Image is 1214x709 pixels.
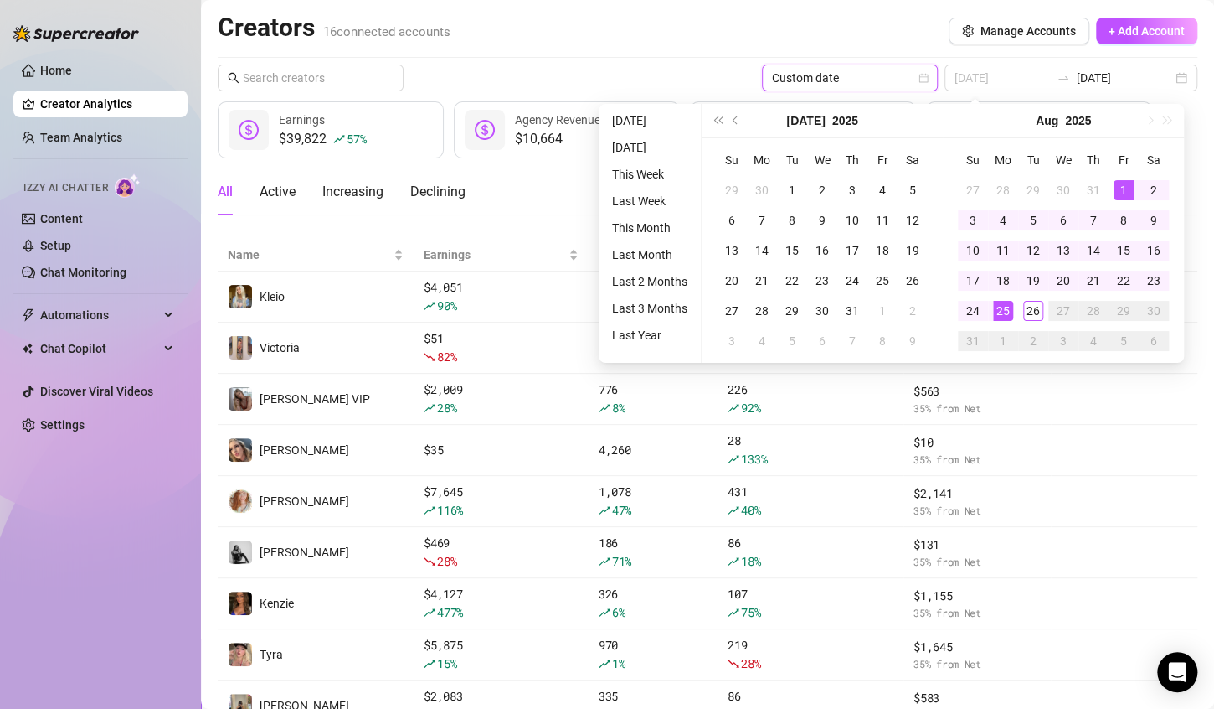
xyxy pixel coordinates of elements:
[1078,266,1109,296] td: 2025-08-21
[777,266,807,296] td: 2025-07-22
[1048,175,1078,205] td: 2025-07-30
[1144,301,1164,321] div: 30
[963,210,983,230] div: 3
[741,400,760,416] span: 92 %
[1139,205,1169,235] td: 2025-08-09
[1139,145,1169,175] th: Sa
[40,239,71,252] a: Setup
[963,241,983,261] div: 10
[728,483,893,520] div: 431
[218,239,414,272] th: Name
[958,266,988,296] td: 2025-08-17
[1053,180,1073,200] div: 30
[1018,205,1048,235] td: 2025-08-05
[988,235,1018,266] td: 2025-08-11
[605,272,694,292] li: Last 2 Months
[777,326,807,356] td: 2025-08-05
[812,301,832,321] div: 30
[13,25,139,42] img: logo-BBDzfeDw.svg
[807,145,837,175] th: We
[229,592,252,615] img: Kenzie
[782,271,802,291] div: 22
[1057,71,1070,85] span: swap-right
[1083,241,1103,261] div: 14
[837,266,867,296] td: 2025-07-24
[1078,145,1109,175] th: Th
[323,24,450,39] span: 16 connected accounts
[1023,180,1043,200] div: 29
[40,64,72,77] a: Home
[1018,266,1048,296] td: 2025-08-19
[115,173,141,198] img: AI Chatter
[867,175,898,205] td: 2025-07-04
[1065,104,1091,137] button: Choose a year
[898,175,928,205] td: 2025-07-05
[424,402,435,414] span: rise
[747,235,777,266] td: 2025-07-14
[605,325,694,345] li: Last Year
[260,341,300,354] span: Victoria
[260,182,296,202] div: Active
[807,326,837,356] td: 2025-08-06
[515,111,619,129] div: Agency Revenue
[722,331,742,351] div: 3
[424,441,579,459] div: $ 35
[1078,326,1109,356] td: 2025-09-04
[898,326,928,356] td: 2025-08-09
[260,494,349,508] span: [PERSON_NAME]
[229,285,252,308] img: Kleio
[1053,331,1073,351] div: 3
[1139,296,1169,326] td: 2025-08-30
[1109,235,1139,266] td: 2025-08-15
[1053,241,1073,261] div: 13
[437,553,456,569] span: 28 %
[218,182,233,202] div: All
[782,301,802,321] div: 29
[918,73,929,83] span: calendar
[913,382,1041,401] span: $ 563
[424,329,579,366] div: $ 51
[958,235,988,266] td: 2025-08-10
[903,331,923,351] div: 9
[954,69,1050,87] input: Start date
[424,380,579,417] div: $ 2,009
[424,300,435,312] span: rise
[898,145,928,175] th: Sa
[741,451,767,467] span: 133 %
[40,335,159,362] span: Chat Copilot
[1023,331,1043,351] div: 2
[741,502,760,518] span: 40 %
[1018,296,1048,326] td: 2025-08-26
[717,205,747,235] td: 2025-07-06
[229,489,252,513] img: Amy Pond
[903,271,923,291] div: 26
[752,210,772,230] div: 7
[842,331,862,351] div: 7
[228,246,390,264] span: Name
[1053,271,1073,291] div: 20
[777,205,807,235] td: 2025-07-08
[842,180,862,200] div: 3
[903,180,923,200] div: 5
[728,432,893,468] div: 28
[1114,271,1134,291] div: 22
[812,180,832,200] div: 2
[903,241,923,261] div: 19
[722,210,742,230] div: 6
[40,131,122,144] a: Team Analytics
[424,351,435,363] span: fall
[1109,296,1139,326] td: 2025-08-29
[1053,301,1073,321] div: 27
[605,111,694,131] li: [DATE]
[812,241,832,261] div: 16
[807,296,837,326] td: 2025-07-30
[727,104,745,137] button: Previous month (PageUp)
[1139,235,1169,266] td: 2025-08-16
[599,380,707,417] div: 776
[1078,296,1109,326] td: 2025-08-28
[1083,210,1103,230] div: 7
[424,534,579,571] div: $ 469
[599,483,707,520] div: 1,078
[722,180,742,200] div: 29
[812,271,832,291] div: 23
